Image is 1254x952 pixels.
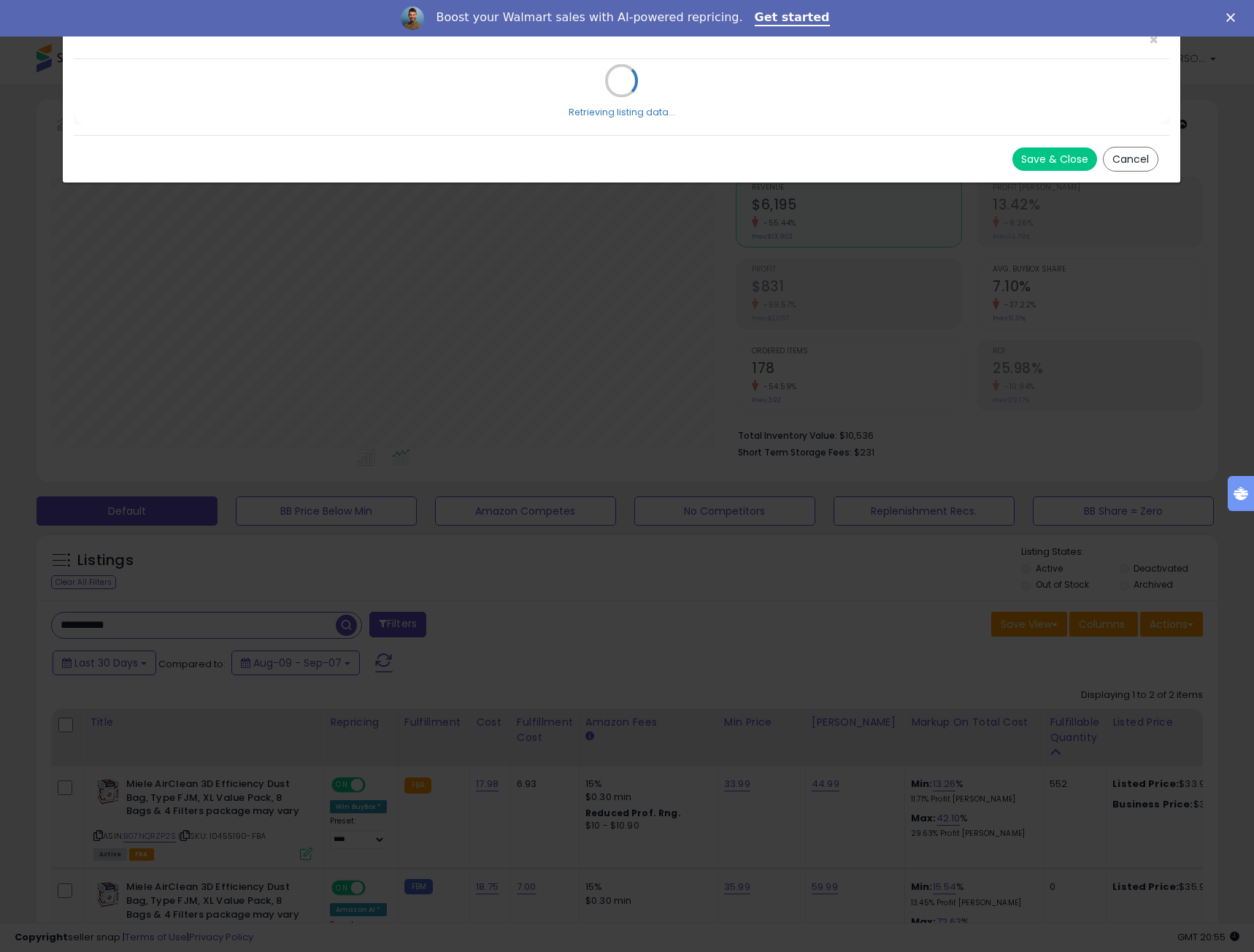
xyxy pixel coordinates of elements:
button: Save & Close [1012,147,1097,171]
a: Get started [755,10,830,26]
span: × [1149,29,1158,50]
div: Retrieving listing data... [569,106,675,119]
div: Close [1226,13,1241,22]
img: Profile image for Adrian [401,7,424,30]
button: Cancel [1103,147,1158,172]
div: Boost your Walmart sales with AI-powered repricing. [436,10,742,25]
